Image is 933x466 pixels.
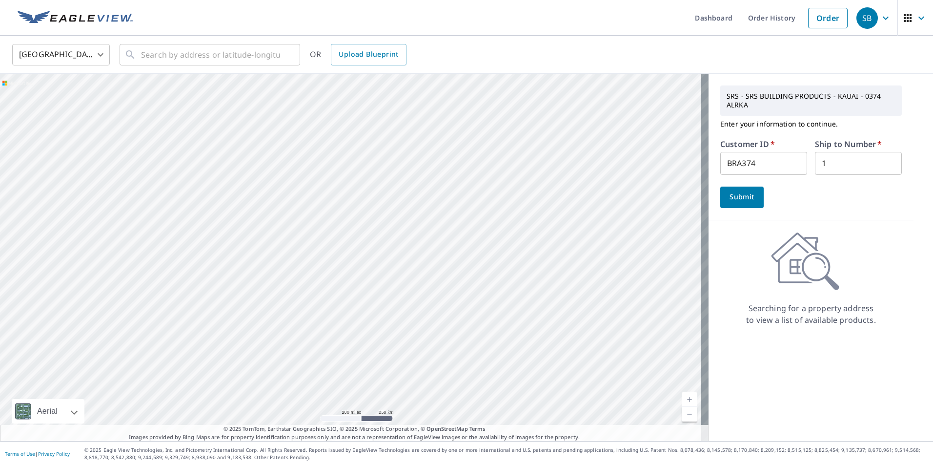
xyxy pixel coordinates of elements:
div: Aerial [12,399,84,424]
div: Aerial [34,399,61,424]
img: EV Logo [18,11,133,25]
label: Customer ID [720,140,775,148]
label: Ship to Number [815,140,882,148]
span: Upload Blueprint [339,48,398,61]
span: © 2025 TomTom, Earthstar Geographics SIO, © 2025 Microsoft Corporation, © [223,425,486,433]
div: OR [310,44,406,65]
p: SRS - SRS BUILDING PRODUCTS - KAUAI - 0374 ALRKA [723,88,899,113]
span: Submit [728,191,756,203]
p: | [5,451,70,457]
a: Current Level 5, Zoom Out [682,407,697,422]
div: [GEOGRAPHIC_DATA] [12,41,110,68]
p: Searching for a property address to view a list of available products. [746,302,876,326]
a: Current Level 5, Zoom In [682,392,697,407]
input: Search by address or latitude-longitude [141,41,280,68]
a: Upload Blueprint [331,44,406,65]
a: Order [808,8,848,28]
a: Privacy Policy [38,450,70,457]
div: SB [856,7,878,29]
a: OpenStreetMap [426,425,467,432]
p: © 2025 Eagle View Technologies, Inc. and Pictometry International Corp. All Rights Reserved. Repo... [84,446,928,461]
p: Enter your information to continue. [720,116,902,132]
a: Terms of Use [5,450,35,457]
a: Terms [469,425,486,432]
button: Submit [720,187,764,208]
